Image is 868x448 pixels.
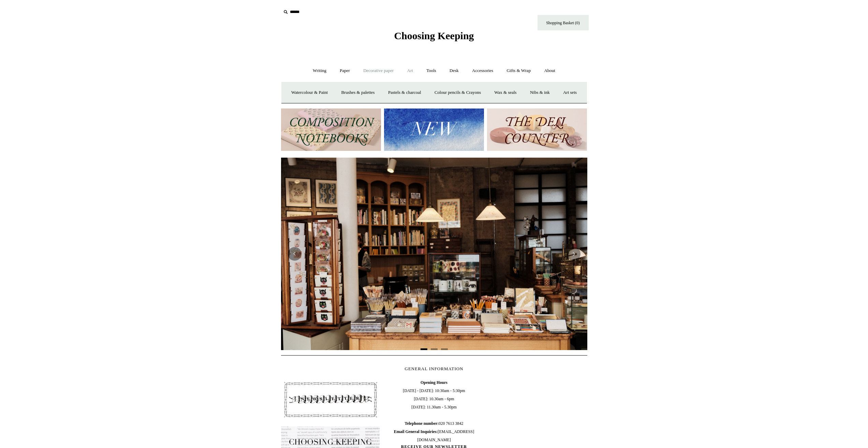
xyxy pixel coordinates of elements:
a: Pastels & charcoal [382,84,427,102]
button: Page 2 [431,348,438,350]
button: Page 1 [421,348,427,350]
b: Telephone number [405,421,439,426]
a: Art [401,62,419,80]
a: Choosing Keeping [394,35,474,40]
img: pf-4db91bb9--1305-Newsletter-Button_1200x.jpg [281,378,380,421]
a: Decorative paper [357,62,400,80]
a: Brushes & palettes [335,84,381,102]
span: [DATE] - [DATE]: 10:30am - 5:30pm [DATE]: 10.30am - 6pm [DATE]: 11.30am - 5.30pm 020 7613 3842 [384,378,483,444]
span: GENERAL INFORMATION [405,366,464,371]
img: The Deli Counter [487,109,587,151]
b: Opening Hours [421,380,447,385]
a: Gifts & Wrap [500,62,537,80]
img: 20250131 INSIDE OF THE SHOP.jpg__PID:b9484a69-a10a-4bde-9e8d-1408d3d5e6ad [281,158,587,350]
span: [EMAIL_ADDRESS][DOMAIN_NAME] [394,429,474,442]
button: Page 3 [441,348,448,350]
a: Wax & seals [488,84,523,102]
a: Tools [420,62,442,80]
img: New.jpg__PID:f73bdf93-380a-4a35-bcfe-7823039498e1 [384,109,484,151]
button: Previous [288,247,301,261]
span: Choosing Keeping [394,30,474,41]
a: Shopping Basket (0) [538,15,589,30]
a: Desk [443,62,465,80]
a: Art sets [557,84,583,102]
b: Email General Inquiries: [394,429,438,434]
a: Paper [334,62,356,80]
a: Colour pencils & Crayons [428,84,487,102]
a: Writing [307,62,333,80]
a: Watercolour & Paint [285,84,334,102]
a: Accessories [466,62,499,80]
b: : [437,421,439,426]
a: Nibs & ink [524,84,556,102]
img: 202302 Composition ledgers.jpg__PID:69722ee6-fa44-49dd-a067-31375e5d54ec [281,109,381,151]
button: Next [567,247,580,261]
a: About [538,62,561,80]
